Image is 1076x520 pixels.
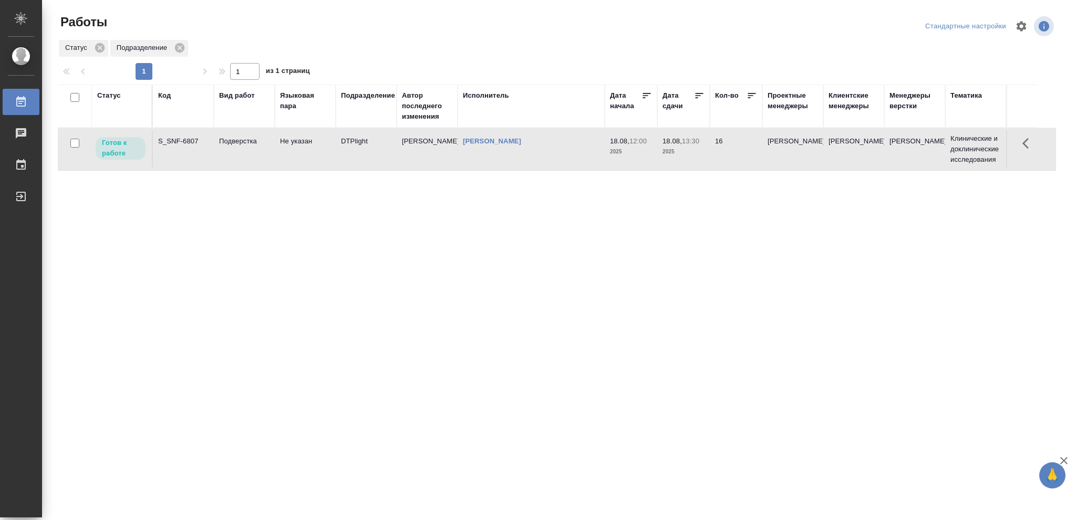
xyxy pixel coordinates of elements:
[923,18,1009,35] div: split button
[341,90,395,101] div: Подразделение
[663,147,705,157] p: 2025
[889,90,940,111] div: Менеджеры верстки
[1039,462,1065,488] button: 🙏
[610,147,652,157] p: 2025
[889,136,940,147] p: [PERSON_NAME]
[1043,464,1061,486] span: 🙏
[97,90,121,101] div: Статус
[663,90,694,111] div: Дата сдачи
[266,65,310,80] span: из 1 страниц
[280,90,330,111] div: Языковая пара
[158,90,171,101] div: Код
[402,90,452,122] div: Автор последнего изменения
[1009,14,1034,39] span: Настроить таблицу
[950,133,1001,165] p: Клинические и доклинические исследования
[629,137,647,145] p: 12:00
[1034,16,1056,36] span: Посмотреть информацию
[219,90,255,101] div: Вид работ
[397,131,458,168] td: [PERSON_NAME]
[65,43,91,53] p: Статус
[110,40,188,57] div: Подразделение
[336,131,397,168] td: DTPlight
[829,90,879,111] div: Клиентские менеджеры
[463,90,509,101] div: Исполнитель
[1016,131,1041,156] button: Здесь прячутся важные кнопки
[663,137,682,145] p: 18.08,
[275,131,336,168] td: Не указан
[610,90,642,111] div: Дата начала
[823,131,884,168] td: [PERSON_NAME]
[219,136,270,147] p: Подверстка
[58,14,107,30] span: Работы
[710,131,762,168] td: 16
[715,90,739,101] div: Кол-во
[463,137,521,145] a: [PERSON_NAME]
[610,137,629,145] p: 18.08,
[762,131,823,168] td: [PERSON_NAME]
[158,136,209,147] div: S_SNF-6807
[682,137,699,145] p: 13:30
[768,90,818,111] div: Проектные менеджеры
[950,90,982,101] div: Тематика
[117,43,171,53] p: Подразделение
[102,138,139,159] p: Готов к работе
[95,136,147,161] div: Исполнитель может приступить к работе
[59,40,108,57] div: Статус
